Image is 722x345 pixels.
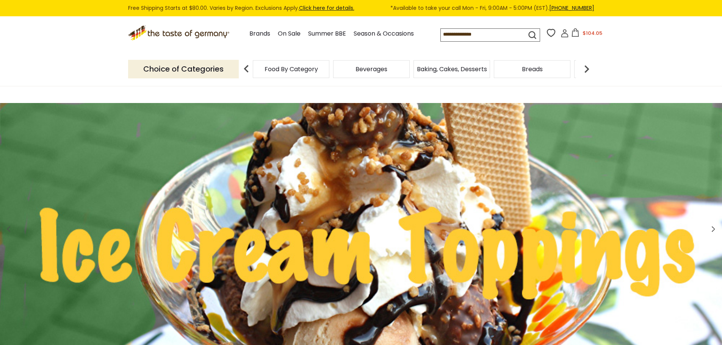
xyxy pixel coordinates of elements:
a: Food By Category [265,66,318,72]
img: previous arrow [239,61,254,76]
span: $104.05 [583,30,602,37]
span: *Available to take your call Mon - Fri, 9:00AM - 5:00PM (EST). [390,4,594,12]
button: $104.05 [570,28,603,40]
div: Free Shipping Starts at $80.00. Varies by Region. Exclusions Apply. [128,4,594,12]
a: Baking, Cakes, Desserts [417,66,487,72]
img: next arrow [579,61,594,76]
a: Season & Occasions [354,29,414,39]
a: Breads [522,66,543,72]
a: Brands [249,29,270,39]
a: [PHONE_NUMBER] [549,4,594,12]
a: On Sale [278,29,301,39]
a: Click here for details. [299,4,354,12]
p: Choice of Categories [128,60,239,78]
a: Beverages [356,66,387,72]
a: Summer BBE [308,29,346,39]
